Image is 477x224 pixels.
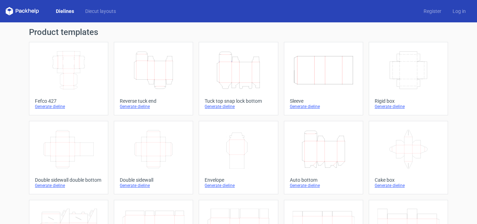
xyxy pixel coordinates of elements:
[120,98,187,104] div: Reverse tuck end
[284,121,363,194] a: Auto bottomGenerate dieline
[375,177,442,183] div: Cake box
[114,42,193,115] a: Reverse tuck endGenerate dieline
[35,177,102,183] div: Double sidewall double bottom
[50,8,80,15] a: Dielines
[199,121,278,194] a: EnvelopeGenerate dieline
[205,98,272,104] div: Tuck top snap lock bottom
[375,104,442,109] div: Generate dieline
[205,183,272,188] div: Generate dieline
[120,183,187,188] div: Generate dieline
[80,8,122,15] a: Diecut layouts
[447,8,471,15] a: Log in
[35,183,102,188] div: Generate dieline
[35,104,102,109] div: Generate dieline
[120,104,187,109] div: Generate dieline
[290,104,357,109] div: Generate dieline
[375,183,442,188] div: Generate dieline
[369,121,448,194] a: Cake boxGenerate dieline
[290,98,357,104] div: Sleeve
[199,42,278,115] a: Tuck top snap lock bottomGenerate dieline
[114,121,193,194] a: Double sidewallGenerate dieline
[29,42,108,115] a: Fefco 427Generate dieline
[29,121,108,194] a: Double sidewall double bottomGenerate dieline
[375,98,442,104] div: Rigid box
[418,8,447,15] a: Register
[290,183,357,188] div: Generate dieline
[290,177,357,183] div: Auto bottom
[29,28,448,36] h1: Product templates
[369,42,448,115] a: Rigid boxGenerate dieline
[284,42,363,115] a: SleeveGenerate dieline
[205,177,272,183] div: Envelope
[120,177,187,183] div: Double sidewall
[35,98,102,104] div: Fefco 427
[205,104,272,109] div: Generate dieline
